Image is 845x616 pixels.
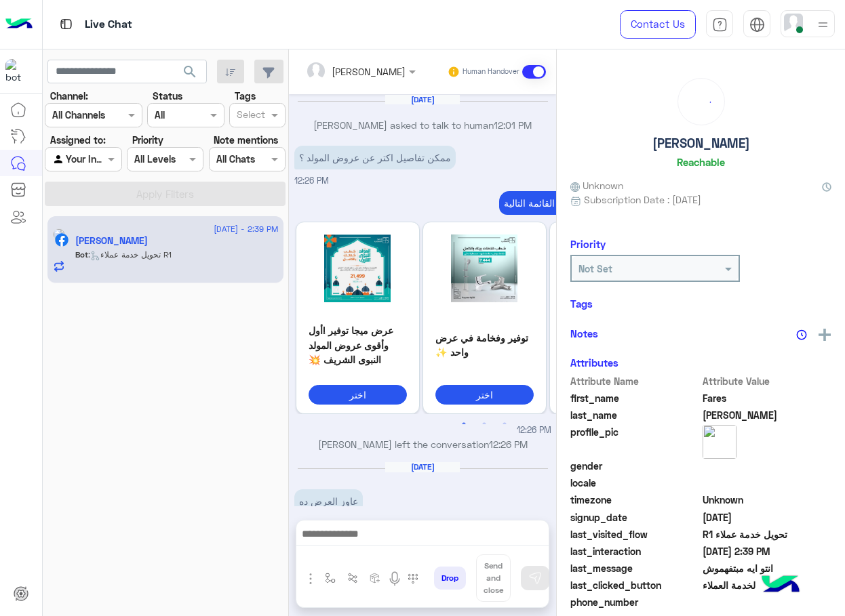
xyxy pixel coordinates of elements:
[294,176,329,186] span: 12:26 PM
[489,438,528,450] span: 12:26 PM
[784,14,803,33] img: userImage
[703,374,832,388] span: Attribute Value
[387,571,403,587] img: send voice note
[132,133,163,147] label: Priority
[517,424,551,437] span: 12:26 PM
[703,527,832,541] span: تحويل خدمة عملاء R1
[5,59,30,83] img: 322208621163248
[703,544,832,558] span: 2025-09-08T11:39:42.095Z
[235,89,256,103] label: Tags
[55,233,68,247] img: Facebook
[757,562,804,609] img: hulul-logo.png
[309,234,407,302] img: MS5wbmc%3D.png
[570,544,700,558] span: last_interaction
[703,459,832,473] span: null
[703,391,832,405] span: Fares
[570,391,700,405] span: first_name
[309,385,407,405] button: اختر
[570,238,606,250] h6: Priority
[294,489,363,513] p: 8/9/2025, 2:38 PM
[53,228,65,241] img: picture
[814,16,831,33] img: profile
[457,417,471,431] button: 1 of 2
[370,573,380,583] img: create order
[434,567,466,590] button: Drop
[50,133,106,147] label: Assigned to:
[682,82,721,121] div: loading...
[294,146,456,169] p: 6/9/2025, 12:26 PM
[570,527,700,541] span: last_visited_flow
[652,136,750,151] h5: [PERSON_NAME]
[45,182,286,206] button: Apply Filters
[677,156,725,168] h6: Reachable
[570,297,831,310] h6: Tags
[570,493,700,507] span: timezone
[85,16,132,34] p: Live Chat
[749,17,765,33] img: tab
[819,329,831,341] img: add
[570,459,700,473] span: gender
[463,66,519,77] small: Human Handover
[528,571,542,585] img: send message
[347,573,358,583] img: Trigger scenario
[214,223,278,235] span: [DATE] - 2:39 PM
[494,119,532,131] span: 12:01 PM
[570,595,700,609] span: phone_number
[435,234,534,302] img: Mi5wbmc%3D.png
[477,417,491,431] button: 2 of 2
[385,95,460,104] h6: [DATE]
[174,60,207,89] button: search
[385,462,460,472] h6: [DATE]
[584,192,701,207] span: Subscription Date : [DATE]
[302,571,319,587] img: send attachment
[570,327,598,340] h6: Notes
[706,10,733,39] a: tab
[88,249,172,260] span: : تحويل خدمة عملاء R1
[294,118,551,132] p: [PERSON_NAME] asked to talk to human
[435,331,534,360] p: توفير وفخامة في عرض واحد ✨
[325,573,336,583] img: select flow
[319,567,342,590] button: select flow
[214,133,278,147] label: Note mentions
[570,578,700,592] span: last_clicked_button
[75,249,88,260] span: Bot
[5,10,33,39] img: Logo
[570,374,700,388] span: Attribute Name
[50,89,88,103] label: Channel:
[570,425,700,456] span: profile_pic
[364,567,387,590] button: create order
[620,10,696,39] a: Contact Us
[498,417,511,431] button: 3 of 2
[182,64,198,80] span: search
[153,89,182,103] label: Status
[58,16,75,33] img: tab
[342,567,364,590] button: Trigger scenario
[703,408,832,422] span: Mohamad
[570,476,700,490] span: locale
[309,323,407,367] p: عرض ميجا توفير !أول وأقوى عروض المولد النبوى الشريف 💥
[703,425,736,459] img: picture
[703,561,832,575] span: انتو ايه مبتفهموش
[703,578,832,592] span: لخدمة العملاء
[703,493,832,507] span: Unknown
[712,17,728,33] img: tab
[703,595,832,609] span: null
[570,356,618,369] h6: Attributes
[570,510,700,525] span: signup_date
[75,235,148,247] h5: Fares Mohamad
[703,476,832,490] span: null
[570,561,700,575] span: last_message
[476,554,511,602] button: Send and close
[796,329,807,340] img: notes
[499,191,674,215] p: 6/9/2025, 12:26 PM
[570,408,700,422] span: last_name
[408,573,418,584] img: make a call
[703,510,832,525] span: 2025-09-06T01:19:30.941Z
[435,385,534,405] button: اختر
[294,437,551,451] p: [PERSON_NAME] left the conversation
[570,178,623,192] span: Unknown
[235,107,265,125] div: Select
